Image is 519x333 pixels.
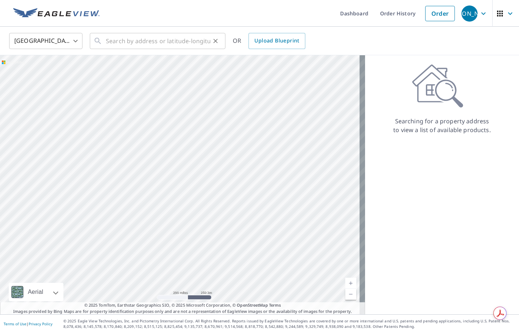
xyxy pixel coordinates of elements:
[4,322,52,326] p: |
[26,283,45,301] div: Aerial
[249,33,305,49] a: Upload Blueprint
[254,36,299,45] span: Upload Blueprint
[269,302,281,308] a: Terms
[461,5,478,22] div: [PERSON_NAME]
[13,8,100,19] img: EV Logo
[63,318,515,329] p: © 2025 Eagle View Technologies, Inc. and Pictometry International Corp. All Rights Reserved. Repo...
[237,302,268,308] a: OpenStreetMap
[345,289,356,300] a: Current Level 5, Zoom Out
[425,6,455,21] a: Order
[345,278,356,289] a: Current Level 5, Zoom In
[9,31,82,51] div: [GEOGRAPHIC_DATA]
[4,321,26,326] a: Terms of Use
[29,321,52,326] a: Privacy Policy
[233,33,305,49] div: OR
[84,302,281,308] span: © 2025 TomTom, Earthstar Geographics SIO, © 2025 Microsoft Corporation, ©
[9,283,63,301] div: Aerial
[210,36,221,46] button: Clear
[393,117,491,134] p: Searching for a property address to view a list of available products.
[106,31,210,51] input: Search by address or latitude-longitude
